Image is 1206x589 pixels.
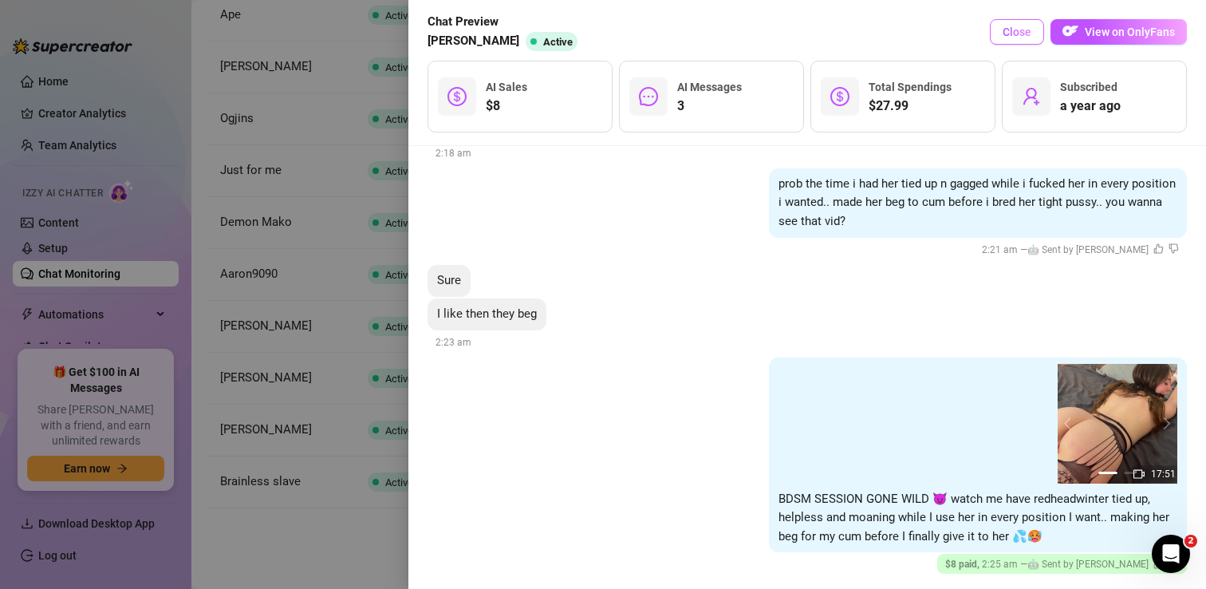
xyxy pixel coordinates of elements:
iframe: Intercom live chat [1152,535,1190,573]
span: dollar [830,87,849,106]
span: message [639,87,658,106]
button: prev [1064,417,1077,430]
span: AI Messages [677,81,742,93]
button: Close [990,19,1044,45]
span: 17:51 [1151,468,1176,480]
span: Active [543,36,573,48]
span: Close [1003,26,1031,38]
span: prob the time i had her tied up n gagged while i fucked her in every position i wanted.. made her... [778,176,1176,228]
span: 3 [677,97,742,116]
span: Sure [437,273,461,287]
span: View on OnlyFans [1085,26,1175,38]
span: $ 8 paid , [945,559,982,570]
button: 2 [1124,472,1137,474]
span: user-add [1022,87,1041,106]
span: 2:23 am [436,337,471,348]
span: like [1153,243,1164,254]
button: OFView on OnlyFans [1050,19,1187,45]
span: 2:21 am — [982,244,1179,255]
span: video-camera [1133,468,1145,480]
span: AI Sales [486,81,527,93]
span: [PERSON_NAME] [428,32,519,51]
img: media [1058,364,1177,484]
span: dollar [447,87,467,106]
span: 🤖 Sent by [PERSON_NAME] [1027,559,1149,570]
span: a year ago [1060,97,1121,116]
button: next [1158,417,1171,430]
span: 2:18 am [436,148,471,159]
span: 🤖 Sent by [PERSON_NAME] [1027,244,1149,255]
span: Subscribed [1060,81,1117,93]
span: I like then they beg [437,306,537,321]
span: dislike [1169,243,1179,254]
span: BDSM SESSION GONE WILD 😈 watch me have redheadwinter tied up, helpless and moaning while I use he... [778,492,1169,544]
span: 2 [1184,535,1197,547]
span: $27.99 [869,97,952,116]
span: $8 [486,97,527,116]
span: 2:25 am — [945,559,1179,570]
span: Chat Preview [428,13,584,32]
span: Total Spendings [869,81,952,93]
img: OF [1062,23,1078,39]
